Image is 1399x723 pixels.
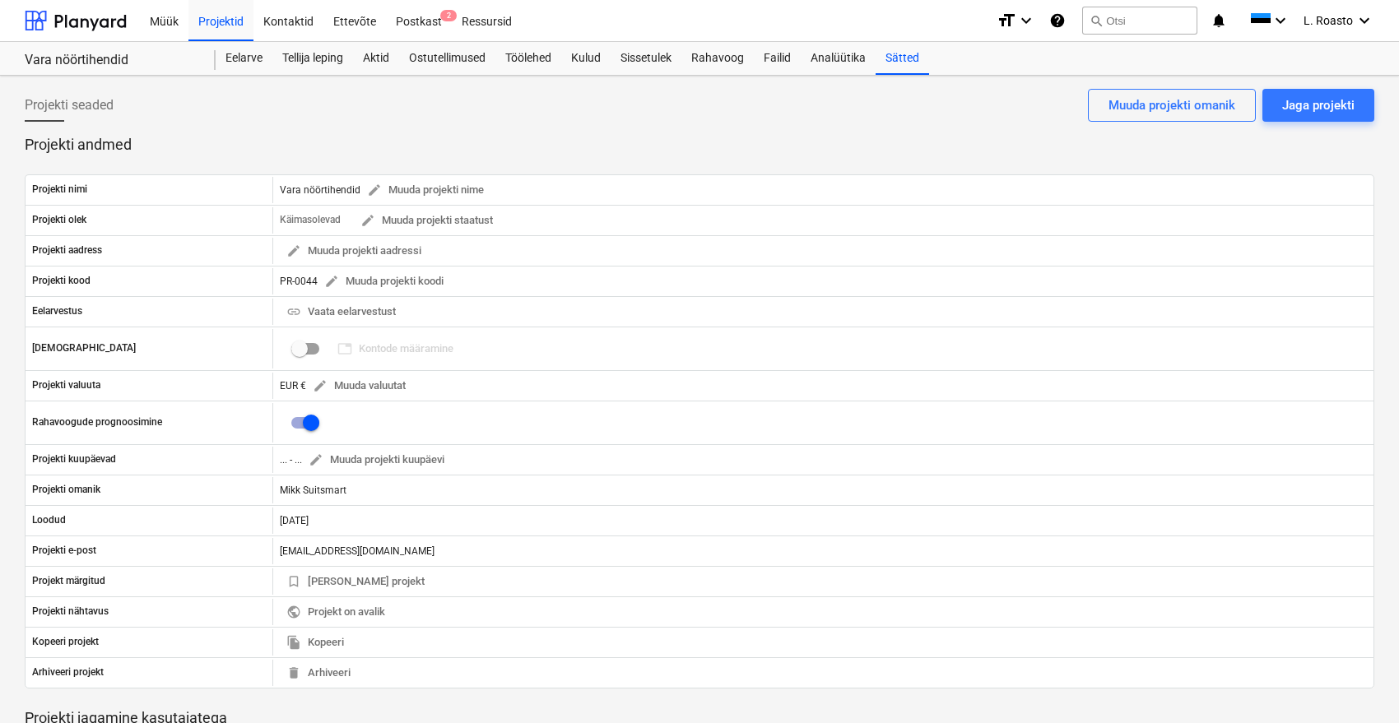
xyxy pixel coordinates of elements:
p: Projekti nähtavus [32,605,109,619]
div: Muuda projekti omanik [1109,95,1235,116]
span: [PERSON_NAME] projekt [286,572,425,591]
p: Projekti omanik [32,483,100,497]
p: Projekti kuupäevad [32,452,116,466]
span: Muuda projekti koodi [324,272,444,291]
a: Failid [754,42,801,75]
p: Kopeeri projekt [32,635,99,649]
a: Sissetulek [611,42,681,75]
p: Projekti kood [32,274,91,288]
button: Muuda projekti staatust [354,208,500,234]
div: [EMAIL_ADDRESS][DOMAIN_NAME] [272,538,1373,564]
div: [DATE] [272,507,1373,534]
p: Eelarvestus [32,304,82,318]
a: Töölehed [495,42,561,75]
p: Projekt märgitud [32,574,105,588]
button: Otsi [1082,7,1197,35]
button: Arhiveeri [280,660,357,686]
span: 2 [440,10,457,21]
span: public [286,605,301,619]
span: file_copy [286,635,301,650]
span: edit [324,274,339,289]
button: Muuda projekti omanik [1088,89,1256,122]
span: Muuda projekti kuupäevi [309,451,444,470]
span: Kopeeri [286,633,344,652]
button: Kopeeri [280,630,351,656]
i: keyboard_arrow_down [1355,11,1374,30]
button: Muuda projekti koodi [318,269,450,294]
span: edit [286,243,301,258]
p: Käimasolevad [280,213,341,227]
p: Projekti andmed [25,135,1374,155]
a: Eelarve [216,42,272,75]
span: edit [309,452,323,467]
span: Muuda projekti staatust [360,211,493,230]
button: Vaata eelarvestust [280,299,402,325]
span: Muuda valuutat [313,377,406,396]
i: notifications [1211,11,1227,30]
div: PR-0044 [280,269,450,294]
i: Abikeskus [1049,11,1066,30]
span: Muuda projekti aadressi [286,242,421,261]
i: format_size [997,11,1016,30]
a: Rahavoog [681,42,754,75]
p: Projekti nimi [32,183,87,197]
div: Mikk Suitsmart [272,477,1373,503]
a: Kulud [561,42,611,75]
p: Projekti olek [32,213,86,227]
p: Rahavoogude prognoosimine [32,415,162,429]
i: keyboard_arrow_down [1016,11,1036,30]
span: Projekt on avalik [286,603,385,622]
div: Vara nöörtihendid [25,52,196,69]
a: Sätted [876,42,929,75]
a: Aktid [353,42,399,75]
p: Loodud [32,513,66,527]
p: Arhiveeri projekt [32,665,104,679]
span: EUR € [280,379,306,391]
i: keyboard_arrow_down [1271,11,1290,30]
span: L. Roasto [1304,14,1353,27]
span: delete [286,665,301,680]
button: Projekt on avalik [280,600,392,625]
button: Jaga projekti [1262,89,1374,122]
span: Vaata eelarvestust [286,303,396,322]
span: Arhiveeri [286,664,351,683]
div: Vara nöörtihendid [280,178,490,203]
button: Muuda projekti aadressi [280,239,428,264]
p: Projekti valuuta [32,378,100,392]
button: Muuda projekti kuupäevi [302,447,451,473]
p: Projekti e-post [32,544,96,558]
button: Muuda valuutat [306,373,412,399]
span: edit [313,378,328,393]
a: Tellija leping [272,42,353,75]
span: link [286,304,301,319]
a: Analüütika [801,42,876,75]
p: [DEMOGRAPHIC_DATA] [32,341,136,355]
span: Muuda projekti nime [367,181,484,200]
button: Muuda projekti nime [360,178,490,203]
span: bookmark_border [286,574,301,589]
span: Projekti seaded [25,95,114,115]
button: [PERSON_NAME] projekt [280,569,431,595]
div: Jaga projekti [1282,95,1355,116]
a: Ostutellimused [399,42,495,75]
p: Projekti aadress [32,243,102,257]
span: edit [367,183,382,197]
span: edit [360,213,375,228]
div: ... - ... [280,454,302,466]
span: search [1090,14,1103,27]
